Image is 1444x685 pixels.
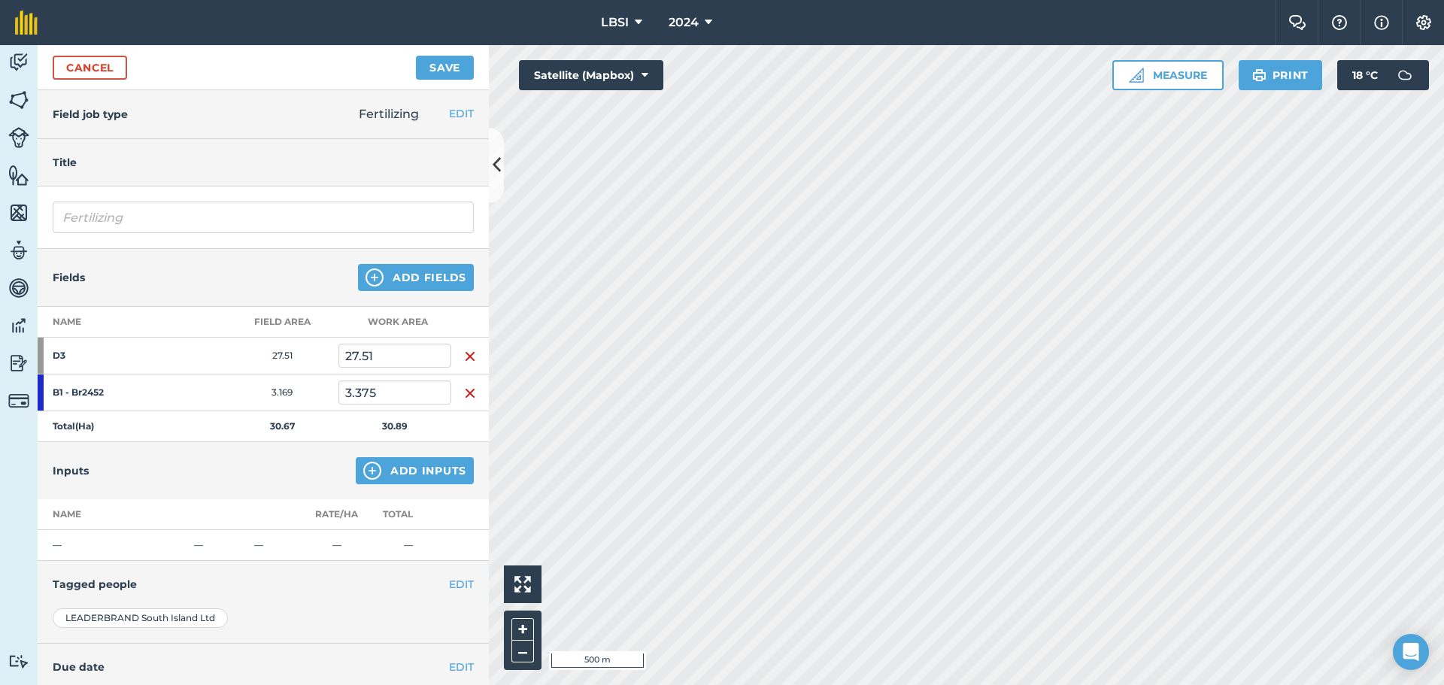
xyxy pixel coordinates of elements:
[53,269,85,286] h4: Fields
[1252,66,1267,84] img: svg+xml;base64,PHN2ZyB4bWxucz0iaHR0cDovL3d3dy53My5vcmcvMjAwMC9zdmciIHdpZHRoPSIxOSIgaGVpZ2h0PSIyNC...
[1393,634,1429,670] div: Open Intercom Messenger
[53,154,474,171] h4: Title
[511,618,534,641] button: +
[464,384,476,402] img: svg+xml;base64,PHN2ZyB4bWxucz0iaHR0cDovL3d3dy53My5vcmcvMjAwMC9zdmciIHdpZHRoPSIxNiIgaGVpZ2h0PSIyNC...
[365,530,451,561] td: —
[8,277,29,299] img: svg+xml;base64,PD94bWwgdmVyc2lvbj0iMS4wIiBlbmNvZGluZz0idXRmLTgiPz4KPCEtLSBHZW5lcmF0b3I6IEFkb2JlIE...
[8,352,29,374] img: svg+xml;base64,PD94bWwgdmVyc2lvbj0iMS4wIiBlbmNvZGluZz0idXRmLTgiPz4KPCEtLSBHZW5lcmF0b3I6IEFkb2JlIE...
[1129,68,1144,83] img: Ruler icon
[248,530,308,561] td: —
[226,338,338,374] td: 27.51
[514,576,531,593] img: Four arrows, one pointing top left, one top right, one bottom right and the last bottom left
[416,56,474,80] button: Save
[366,268,384,286] img: svg+xml;base64,PHN2ZyB4bWxucz0iaHR0cDovL3d3dy53My5vcmcvMjAwMC9zdmciIHdpZHRoPSIxNCIgaGVpZ2h0PSIyNC...
[511,641,534,662] button: –
[359,107,419,121] span: Fertilizing
[53,420,94,432] strong: Total ( Ha )
[669,14,699,32] span: 2024
[53,659,474,675] h4: Due date
[1374,14,1389,32] img: svg+xml;base64,PHN2ZyB4bWxucz0iaHR0cDovL3d3dy53My5vcmcvMjAwMC9zdmciIHdpZHRoPSIxNyIgaGVpZ2h0PSIxNy...
[53,386,170,399] strong: B1 - Br2452
[8,314,29,337] img: svg+xml;base64,PD94bWwgdmVyc2lvbj0iMS4wIiBlbmNvZGluZz0idXRmLTgiPz4KPCEtLSBHZW5lcmF0b3I6IEFkb2JlIE...
[226,307,338,338] th: Field Area
[38,307,226,338] th: Name
[53,56,127,80] a: Cancel
[8,51,29,74] img: svg+xml;base64,PD94bWwgdmVyc2lvbj0iMS4wIiBlbmNvZGluZz0idXRmLTgiPz4KPCEtLSBHZW5lcmF0b3I6IEFkb2JlIE...
[365,499,451,530] th: Total
[15,11,38,35] img: fieldmargin Logo
[519,60,663,90] button: Satellite (Mapbox)
[1352,60,1378,90] span: 18 ° C
[53,350,170,362] strong: D3
[1415,15,1433,30] img: A cog icon
[53,576,474,593] h4: Tagged people
[8,390,29,411] img: svg+xml;base64,PD94bWwgdmVyc2lvbj0iMS4wIiBlbmNvZGluZz0idXRmLTgiPz4KPCEtLSBHZW5lcmF0b3I6IEFkb2JlIE...
[1112,60,1224,90] button: Measure
[601,14,629,32] span: LBSI
[1288,15,1306,30] img: Two speech bubbles overlapping with the left bubble in the forefront
[226,374,338,411] td: 3.169
[53,608,228,628] div: LEADERBRAND South Island Ltd
[449,659,474,675] button: EDIT
[8,89,29,111] img: svg+xml;base64,PHN2ZyB4bWxucz0iaHR0cDovL3d3dy53My5vcmcvMjAwMC9zdmciIHdpZHRoPSI1NiIgaGVpZ2h0PSI2MC...
[8,239,29,262] img: svg+xml;base64,PD94bWwgdmVyc2lvbj0iMS4wIiBlbmNvZGluZz0idXRmLTgiPz4KPCEtLSBHZW5lcmF0b3I6IEFkb2JlIE...
[358,264,474,291] button: Add Fields
[308,499,365,530] th: Rate/ Ha
[1337,60,1429,90] button: 18 °C
[1390,60,1420,90] img: svg+xml;base64,PD94bWwgdmVyc2lvbj0iMS4wIiBlbmNvZGluZz0idXRmLTgiPz4KPCEtLSBHZW5lcmF0b3I6IEFkb2JlIE...
[338,307,451,338] th: Work area
[449,105,474,122] button: EDIT
[8,127,29,148] img: svg+xml;base64,PD94bWwgdmVyc2lvbj0iMS4wIiBlbmNvZGluZz0idXRmLTgiPz4KPCEtLSBHZW5lcmF0b3I6IEFkb2JlIE...
[188,530,248,561] td: —
[8,202,29,224] img: svg+xml;base64,PHN2ZyB4bWxucz0iaHR0cDovL3d3dy53My5vcmcvMjAwMC9zdmciIHdpZHRoPSI1NiIgaGVpZ2h0PSI2MC...
[363,462,381,480] img: svg+xml;base64,PHN2ZyB4bWxucz0iaHR0cDovL3d3dy53My5vcmcvMjAwMC9zdmciIHdpZHRoPSIxNCIgaGVpZ2h0PSIyNC...
[308,530,365,561] td: —
[38,530,188,561] td: —
[1239,60,1323,90] button: Print
[38,499,188,530] th: Name
[464,347,476,365] img: svg+xml;base64,PHN2ZyB4bWxucz0iaHR0cDovL3d3dy53My5vcmcvMjAwMC9zdmciIHdpZHRoPSIxNiIgaGVpZ2h0PSIyNC...
[8,654,29,668] img: svg+xml;base64,PD94bWwgdmVyc2lvbj0iMS4wIiBlbmNvZGluZz0idXRmLTgiPz4KPCEtLSBHZW5lcmF0b3I6IEFkb2JlIE...
[449,576,474,593] button: EDIT
[53,462,89,479] h4: Inputs
[270,420,295,432] strong: 30.67
[53,202,474,233] input: What needs doing?
[382,420,408,432] strong: 30.89
[8,164,29,186] img: svg+xml;base64,PHN2ZyB4bWxucz0iaHR0cDovL3d3dy53My5vcmcvMjAwMC9zdmciIHdpZHRoPSI1NiIgaGVpZ2h0PSI2MC...
[1330,15,1348,30] img: A question mark icon
[53,106,128,123] h4: Field job type
[356,457,474,484] button: Add Inputs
